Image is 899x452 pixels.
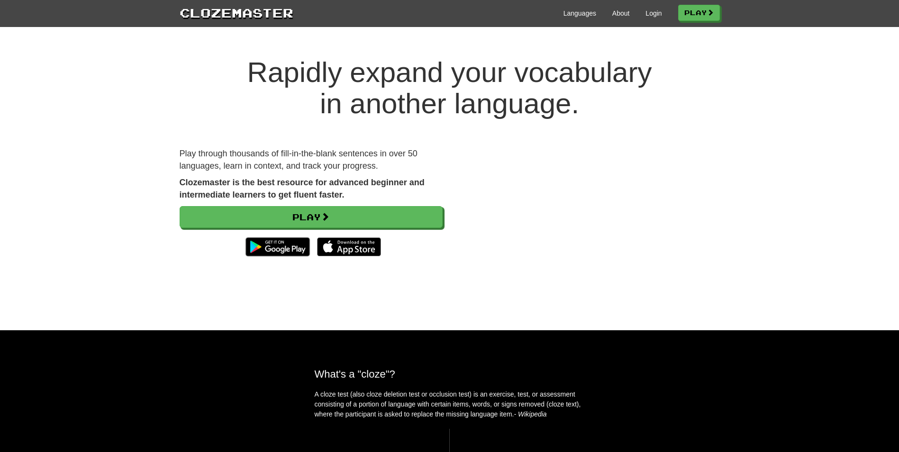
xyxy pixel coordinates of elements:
p: A cloze test (also cloze deletion test or occlusion test) is an exercise, test, or assessment con... [315,389,585,419]
img: Download_on_the_App_Store_Badge_US-UK_135x40-25178aeef6eb6b83b96f5f2d004eda3bffbb37122de64afbaef7... [317,237,381,256]
p: Play through thousands of fill-in-the-blank sentences in over 50 languages, learn in context, and... [180,148,443,172]
a: About [612,9,630,18]
a: Clozemaster [180,4,293,21]
em: - Wikipedia [514,410,547,418]
strong: Clozemaster is the best resource for advanced beginner and intermediate learners to get fluent fa... [180,178,425,199]
img: Get it on Google Play [241,233,314,261]
h2: What's a "cloze"? [315,368,585,380]
a: Login [645,9,662,18]
a: Play [678,5,720,21]
a: Languages [563,9,596,18]
a: Play [180,206,443,228]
